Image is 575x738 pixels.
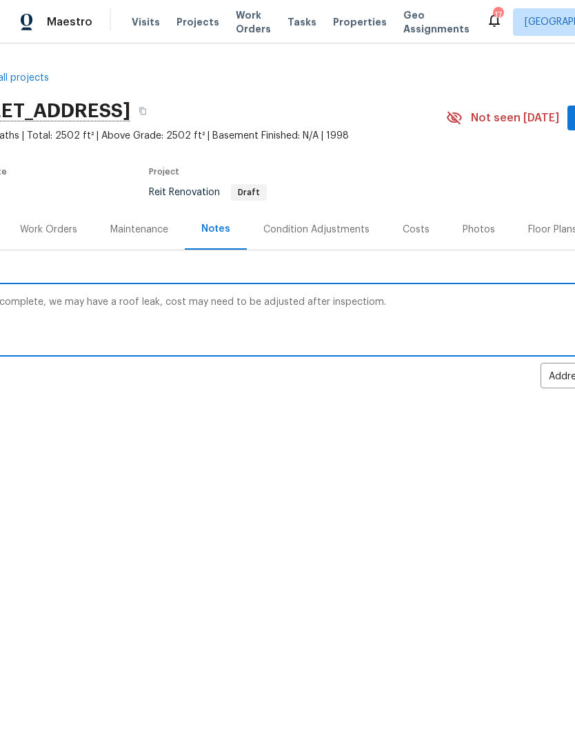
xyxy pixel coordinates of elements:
[471,111,559,125] span: Not seen [DATE]
[493,8,503,22] div: 17
[287,17,316,27] span: Tasks
[20,223,77,237] div: Work Orders
[236,8,271,36] span: Work Orders
[333,15,387,29] span: Properties
[149,168,179,176] span: Project
[130,99,155,123] button: Copy Address
[149,188,267,197] span: Reit Renovation
[263,223,370,237] div: Condition Adjustments
[403,223,430,237] div: Costs
[201,222,230,236] div: Notes
[232,188,265,197] span: Draft
[176,15,219,29] span: Projects
[403,8,470,36] span: Geo Assignments
[132,15,160,29] span: Visits
[110,223,168,237] div: Maintenance
[463,223,495,237] div: Photos
[47,15,92,29] span: Maestro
